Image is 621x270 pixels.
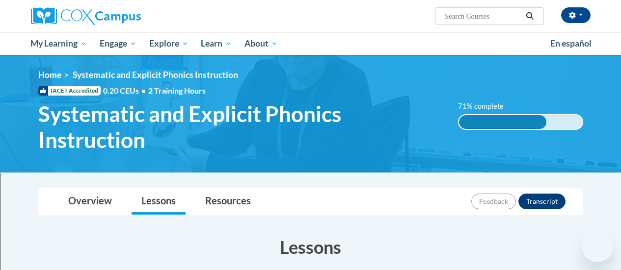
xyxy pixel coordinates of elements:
[31,7,208,25] a: Cox Campus
[148,86,206,95] span: 2 Training Hours
[238,32,284,55] a: About
[561,7,591,23] button: Account Settings
[582,231,613,262] iframe: Button to launch messaging window
[444,10,522,22] input: Search Courses
[244,38,278,49] span: About
[30,38,87,49] span: My Learning
[103,85,148,96] span: 0.20 CEUs
[100,38,136,49] span: Engage
[73,70,238,80] span: Systematic and Explicit Phonics Instruction
[31,7,141,25] img: Cox Campus
[194,32,238,55] a: Learn
[141,86,146,95] span: •
[149,38,189,49] span: Explore
[25,32,94,55] a: My Learning
[550,38,592,49] span: En español
[24,32,598,55] div: Main menu
[38,86,101,96] span: IACET Accredited
[143,32,195,55] a: Explore
[458,101,514,112] label: 71% complete
[38,101,443,153] span: Systematic and Explicit Phonics Instruction
[459,115,546,129] div: 71% complete
[522,10,537,22] button: Search
[544,33,598,54] a: En español
[201,38,232,49] span: Learn
[38,70,61,80] a: Home
[93,32,143,55] a: Engage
